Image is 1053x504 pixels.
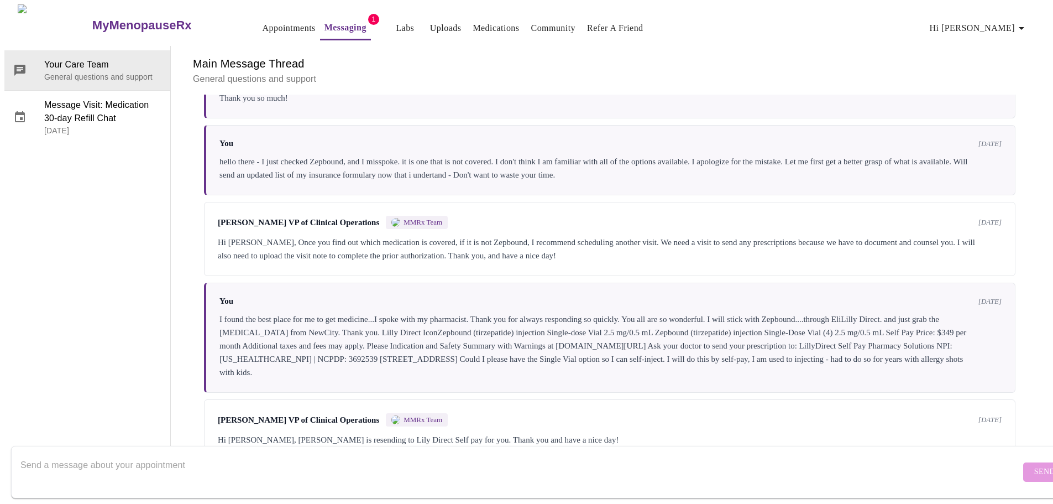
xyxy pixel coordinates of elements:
img: MyMenopauseRx Logo [18,4,91,46]
span: Your Care Team [44,58,161,71]
button: Labs [387,17,423,39]
button: Hi [PERSON_NAME] [925,17,1033,39]
h6: Main Message Thread [193,55,1026,72]
button: Uploads [426,17,466,39]
span: [DATE] [978,218,1002,227]
button: Medications [468,17,523,39]
span: 1 [368,14,379,25]
span: You [219,297,233,306]
a: Medications [473,20,519,36]
h3: MyMenopauseRx [92,18,192,33]
span: [DATE] [978,415,1002,424]
span: [PERSON_NAME] VP of Clinical Operations [218,218,379,227]
span: You [219,139,233,148]
a: MyMenopauseRx [91,6,235,45]
span: [PERSON_NAME] VP of Clinical Operations [218,415,379,425]
div: Your Care TeamGeneral questions and support [4,50,170,90]
p: General questions and support [44,71,161,82]
a: Uploads [430,20,462,36]
a: Messaging [324,20,366,35]
span: [DATE] [978,139,1002,148]
textarea: Send a message about your appointment [20,454,1020,490]
p: [DATE] [44,125,161,136]
a: Refer a Friend [587,20,643,36]
span: MMRx Team [404,218,442,227]
div: Message Visit: Medication 30-day Refill Chat[DATE] [4,91,170,144]
img: MMRX [391,415,400,424]
a: Appointments [263,20,316,36]
p: General questions and support [193,72,1026,86]
a: Community [531,20,576,36]
div: Thank you so much! [219,91,1002,105]
div: I found the best place for me to get medicine...I spoke with my pharmacist. Thank you for always ... [219,313,1002,379]
span: [DATE] [978,297,1002,306]
img: MMRX [391,218,400,227]
button: Messaging [320,17,371,40]
button: Refer a Friend [583,17,648,39]
button: Community [527,17,580,39]
div: Hi [PERSON_NAME], [PERSON_NAME] is resending to Lily Direct Self pay for you. Thank you and have ... [218,433,1002,446]
div: Hi [PERSON_NAME], Once you find out which medication is covered, if it is not Zepbound, I recomme... [218,236,1002,262]
span: MMRx Team [404,415,442,424]
span: Hi [PERSON_NAME] [930,20,1028,36]
div: hello there - I just checked Zepbound, and I misspoke. it is one that is not covered. I don't thi... [219,155,1002,181]
span: Message Visit: Medication 30-day Refill Chat [44,98,161,125]
button: Appointments [258,17,320,39]
a: Labs [396,20,414,36]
